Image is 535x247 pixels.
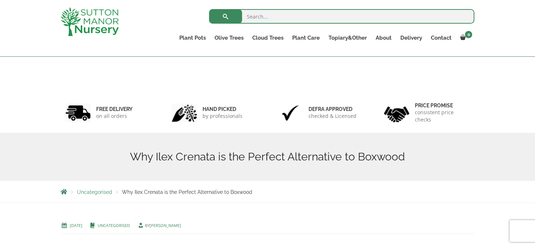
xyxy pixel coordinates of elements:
[96,112,132,120] p: on all orders
[96,106,132,112] h6: FREE DELIVERY
[324,33,371,43] a: Topiary&Other
[137,223,181,228] span: by
[61,189,474,195] nav: Breadcrumbs
[456,33,474,43] a: 0
[61,150,474,163] h1: Why Ilex Crenata is the Perfect Alternative to Boxwood
[309,106,356,112] h6: Defra approved
[172,104,197,122] img: 2.jpg
[288,33,324,43] a: Plant Care
[203,106,242,112] h6: hand picked
[371,33,396,43] a: About
[278,104,303,122] img: 3.jpg
[122,189,252,195] span: Why Ilex Crenata is the Perfect Alternative to Boxwood
[65,104,91,122] img: 1.jpg
[396,33,426,43] a: Delivery
[77,189,112,195] a: Uncategorised
[175,33,210,43] a: Plant Pots
[309,112,356,120] p: checked & Licensed
[98,223,130,228] a: Uncategorised
[465,31,472,38] span: 0
[61,7,119,36] img: logo
[384,102,409,124] img: 4.jpg
[150,223,181,228] a: [PERSON_NAME]
[203,112,242,120] p: by professionals
[248,33,288,43] a: Cloud Trees
[70,223,82,228] a: [DATE]
[415,109,470,123] p: consistent price checks
[210,33,248,43] a: Olive Trees
[415,102,470,109] h6: Price promise
[426,33,456,43] a: Contact
[209,9,474,24] input: Search...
